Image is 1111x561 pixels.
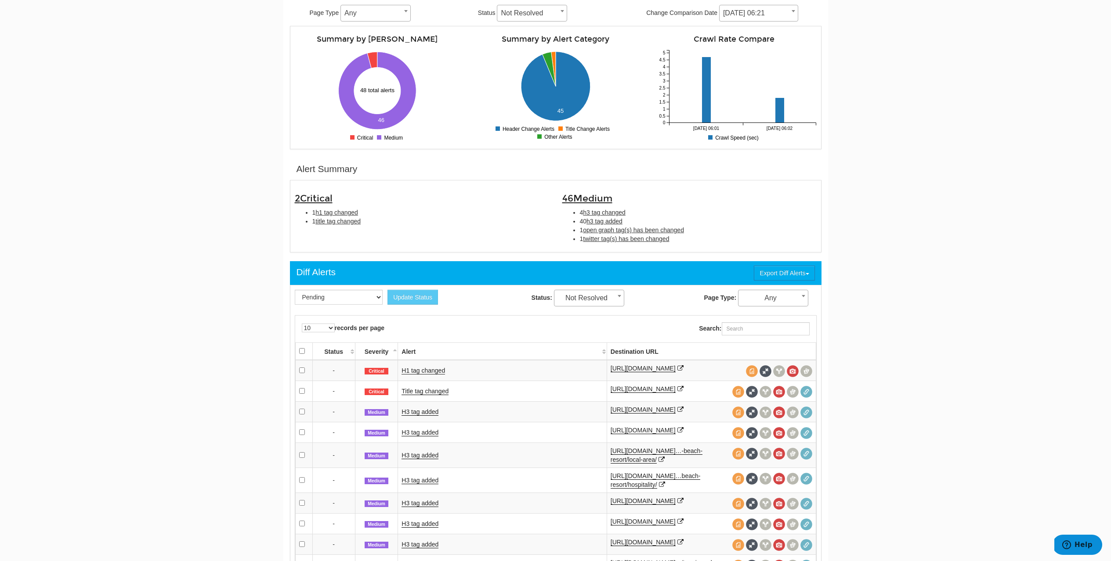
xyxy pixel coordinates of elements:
[800,448,812,460] span: Redirect chain
[662,93,665,97] tspan: 2
[532,294,552,301] strong: Status:
[787,365,799,377] span: View screenshot
[699,322,809,335] label: Search:
[497,5,567,22] span: Not Resolved
[398,342,607,360] th: Alert: activate to sort column ascending
[732,386,744,398] span: View source
[722,322,810,335] input: Search:
[611,385,676,393] a: [URL][DOMAIN_NAME]
[800,386,812,398] span: Redirect chain
[402,367,445,374] a: H1 tag changed
[365,430,388,437] span: Medium
[773,427,785,439] span: View screenshot
[760,427,771,439] span: View headers
[315,209,358,216] span: h1 tag changed
[662,50,665,55] tspan: 5
[787,427,799,439] span: Compare screenshots
[580,208,817,217] li: 4
[760,498,771,510] span: View headers
[704,294,736,301] strong: Page Type:
[800,365,812,377] span: Compare screenshots
[732,498,744,510] span: View source
[800,406,812,418] span: Redirect chain
[760,448,771,460] span: View headers
[760,473,771,485] span: View headers
[746,498,758,510] span: Full Source Diff
[312,360,355,381] td: -
[787,518,799,530] span: Compare screenshots
[659,58,665,62] tspan: 4.5
[659,72,665,76] tspan: 3.5
[787,448,799,460] span: Compare screenshots
[312,381,355,401] td: -
[580,217,817,226] li: 40
[365,478,388,485] span: Medium
[312,493,355,513] td: -
[611,518,676,525] a: [URL][DOMAIN_NAME]
[365,542,388,549] span: Medium
[365,453,388,460] span: Medium
[302,324,335,332] select: records per page
[312,442,355,467] td: -
[365,368,388,375] span: Critical
[611,365,676,372] a: [URL][DOMAIN_NAME]
[312,217,549,226] li: 1
[611,472,701,489] a: [URL][DOMAIN_NAME]…beach-resort/hospitality/
[402,452,438,459] a: H3 tag added
[300,193,333,204] span: Critical
[297,266,336,279] div: Diff Alerts
[580,234,817,243] li: 1
[773,518,785,530] span: View screenshot
[787,498,799,510] span: Compare screenshots
[760,539,771,551] span: View headers
[402,388,449,395] a: Title tag changed
[583,227,684,234] span: open graph tag(s) has been changed
[738,292,808,304] span: Any
[746,448,758,460] span: Full Source Diff
[693,126,719,131] tspan: [DATE] 06:01
[760,406,771,418] span: View headers
[659,100,665,104] tspan: 1.5
[732,518,744,530] span: View source
[651,35,817,43] h4: Crawl Rate Compare
[732,539,744,551] span: View source
[473,35,638,43] h4: Summary by Alert Category
[773,386,785,398] span: View screenshot
[580,226,817,234] li: 1
[787,386,799,398] span: Compare screenshots
[662,65,665,69] tspan: 4
[760,518,771,530] span: View headers
[607,342,816,360] th: Destination URL
[315,218,361,225] span: title tag changed
[554,290,624,306] span: Not Resolved
[732,448,744,460] span: View source
[732,406,744,418] span: View source
[746,427,758,439] span: Full Source Diff
[773,539,785,551] span: View screenshot
[746,386,758,398] span: Full Source Diff
[302,324,385,332] label: records per page
[295,35,460,43] h4: Summary by [PERSON_NAME]
[773,473,785,485] span: View screenshot
[787,406,799,418] span: Compare screenshots
[295,193,333,204] span: 2
[297,162,358,176] div: Alert Summary
[611,427,676,434] a: [URL][DOMAIN_NAME]
[1054,535,1102,557] iframe: Opens a widget where you can find more information
[586,218,622,225] span: h3 tag added
[312,342,355,360] th: Status: activate to sort column ascending
[760,386,771,398] span: View headers
[611,539,676,546] a: [URL][DOMAIN_NAME]
[732,473,744,485] span: View source
[365,500,388,507] span: Medium
[341,7,410,19] span: Any
[312,467,355,493] td: -
[497,7,567,19] span: Not Resolved
[659,114,665,119] tspan: 0.5
[583,235,669,242] span: twitter tag(s) has been changed
[611,406,676,414] a: [URL][DOMAIN_NAME]
[746,406,758,418] span: Full Source Diff
[562,193,612,204] span: 46
[646,9,717,16] span: Change Comparison Date
[611,497,676,505] a: [URL][DOMAIN_NAME]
